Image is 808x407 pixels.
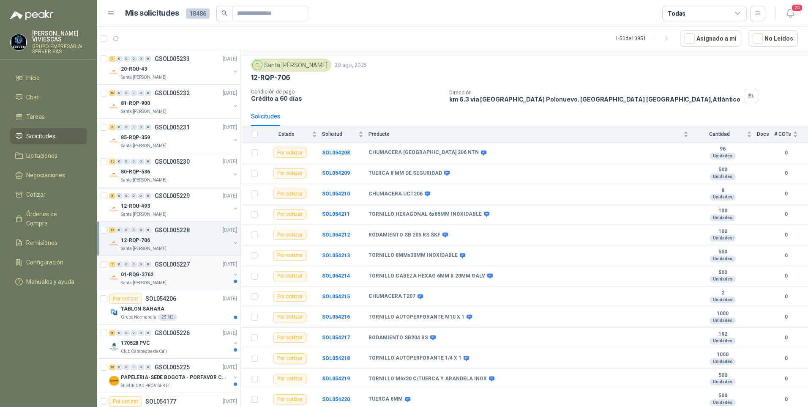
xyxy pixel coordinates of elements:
[710,214,736,221] div: Unidades
[322,232,350,238] b: SOL054212
[145,261,151,267] div: 0
[10,235,87,251] a: Remisiones
[322,253,350,258] b: SOL054213
[155,330,190,336] p: GSOL005226
[322,191,350,197] b: SOL054210
[223,89,237,97] p: [DATE]
[109,159,115,165] div: 12
[774,131,791,137] span: # COTs
[109,122,239,149] a: 8 0 0 0 0 0 GSOL005231[DATE] Company Logo85-RQP-359Santa [PERSON_NAME]
[109,273,119,283] img: Company Logo
[11,34,27,50] img: Company Logo
[322,355,350,361] b: SOL054218
[774,355,798,363] b: 0
[121,134,150,142] p: 85-RQP-359
[138,56,144,62] div: 0
[273,230,306,240] div: Por cotizar
[109,330,115,336] div: 9
[710,297,736,303] div: Unidades
[116,261,123,267] div: 0
[693,249,752,256] b: 500
[322,131,357,137] span: Solicitud
[710,256,736,262] div: Unidades
[121,339,150,347] p: 170528 PVC
[774,293,798,301] b: 0
[32,30,87,42] p: [PERSON_NAME] VIVIESCAS
[369,126,693,143] th: Producto
[774,149,798,157] b: 0
[121,202,150,210] p: 12-RQU-493
[123,227,130,233] div: 0
[322,126,369,143] th: Solicitud
[322,150,350,156] a: SOL054208
[121,271,153,279] p: 01-RQG-3762
[680,30,741,47] button: Asignado a mi
[10,254,87,270] a: Configuración
[155,193,190,199] p: GSOL005229
[109,328,239,355] a: 9 0 0 0 0 0 GSOL005226[DATE] Company Logo170528 PVCClub Campestre de Cali
[10,128,87,144] a: Solicitudes
[26,258,63,267] span: Configuración
[121,382,174,389] p: SEGURIDAD PROVISER LTDA
[116,124,123,130] div: 0
[223,158,237,166] p: [DATE]
[322,273,350,279] a: SOL054214
[138,124,144,130] div: 0
[322,335,350,341] a: SOL054217
[145,56,151,62] div: 0
[121,65,147,73] p: 20-RQU-43
[369,149,479,156] b: CHUMACERA [GEOGRAPHIC_DATA] 206 NTN
[322,211,350,217] b: SOL054211
[145,364,151,370] div: 0
[109,364,115,370] div: 16
[273,148,306,158] div: Por cotizar
[223,295,237,303] p: [DATE]
[774,272,798,280] b: 0
[116,364,123,370] div: 0
[131,261,137,267] div: 0
[223,192,237,200] p: [DATE]
[369,252,458,259] b: TORNILLO 8MMx30MM INOXIDABLE
[121,280,167,286] p: Santa [PERSON_NAME]
[123,90,130,96] div: 0
[125,7,179,19] h1: Mis solicitudes
[109,225,239,252] a: 13 0 0 0 0 0 GSOL005228[DATE] Company Logo12-RQP-706Santa [PERSON_NAME]
[109,307,119,317] img: Company Logo
[369,376,487,382] b: TORNILLO M6x20 C/TUERCA Y ARANDELA INOX
[253,60,262,70] img: Company Logo
[121,74,167,81] p: Santa [PERSON_NAME]
[109,362,239,389] a: 16 0 0 0 0 0 GSOL005225[DATE] Company LogoPAPELERIA-SEDE BOGOTA - PORFAVOR CTZ COMPLETOSEGURIDAD ...
[109,259,239,286] a: 1 0 0 0 0 0 GSOL005227[DATE] Company Logo01-RQG-3762Santa [PERSON_NAME]
[223,398,237,406] p: [DATE]
[273,291,306,302] div: Por cotizar
[322,294,350,300] a: SOL054215
[26,132,55,141] span: Solicitudes
[223,329,237,337] p: [DATE]
[273,271,306,281] div: Por cotizar
[26,112,45,121] span: Tareas
[109,239,119,249] img: Company Logo
[109,88,239,115] a: 10 0 0 0 0 0 GSOL005232[DATE] Company Logo81-RQP-900Santa [PERSON_NAME]
[10,109,87,125] a: Tareas
[26,151,57,160] span: Licitaciones
[783,6,798,21] button: 20
[263,126,322,143] th: Estado
[109,396,142,407] div: Por cotizar
[138,159,144,165] div: 0
[10,148,87,164] a: Licitaciones
[10,187,87,203] a: Cotizar
[693,167,752,173] b: 500
[693,269,752,276] b: 500
[223,226,237,234] p: [DATE]
[369,293,415,300] b: CHUMACERA T207
[757,126,774,143] th: Docs
[369,335,428,341] b: RODAMIENTO SB204 RS
[322,376,350,382] b: SOL054219
[710,235,736,242] div: Unidades
[155,364,190,370] p: GSOL005225
[138,261,144,267] div: 0
[123,159,130,165] div: 0
[109,56,115,62] div: 1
